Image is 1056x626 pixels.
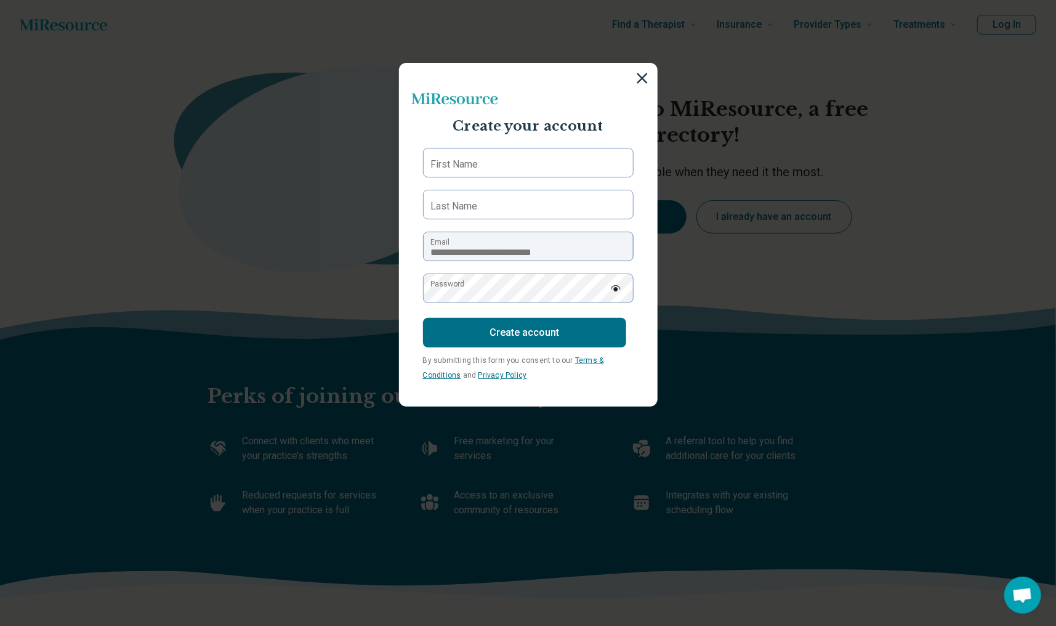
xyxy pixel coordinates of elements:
label: Email [431,237,450,248]
img: password [610,285,621,291]
a: Privacy Policy [478,371,527,380]
span: By submitting this form you consent to our and [423,356,604,380]
button: Create account [423,318,626,348]
a: Terms & Conditions [423,356,604,380]
label: First Name [431,157,478,172]
label: Last Name [431,199,478,214]
p: Create your account [411,117,645,136]
label: Password [431,278,465,290]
